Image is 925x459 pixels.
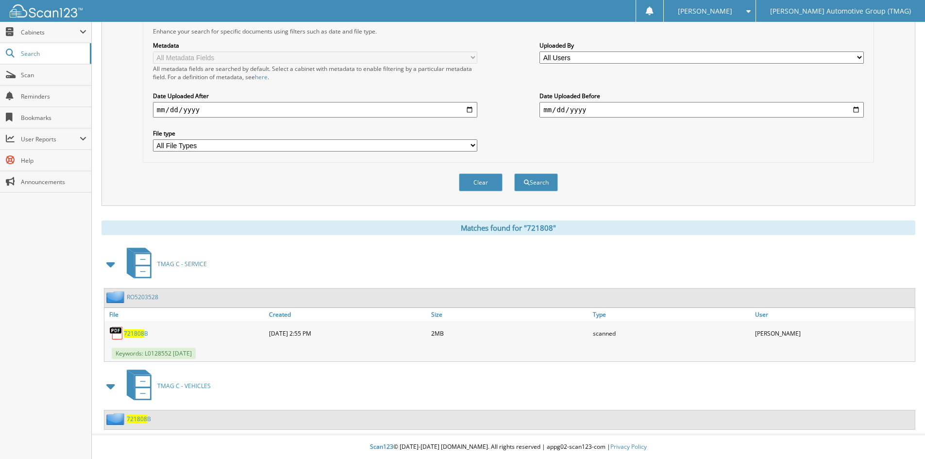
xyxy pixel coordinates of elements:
span: Cabinets [21,28,80,36]
div: Enhance your search for specific documents using filters such as date and file type. [148,27,869,35]
img: folder2.png [106,413,127,425]
a: User [753,308,915,321]
span: Reminders [21,92,86,101]
span: Keywords: L0128552 [DATE] [112,348,196,359]
span: User Reports [21,135,80,143]
div: 2MB [429,323,591,343]
a: Size [429,308,591,321]
span: TMAG C - VEHICLES [157,382,211,390]
a: 721808B [124,329,148,338]
div: [PERSON_NAME] [753,323,915,343]
span: [PERSON_NAME] Automotive Group (TMAG) [770,8,911,14]
div: [DATE] 2:55 PM [267,323,429,343]
span: TMAG C - SERVICE [157,260,207,268]
a: here [255,73,268,81]
a: 721808B [127,415,151,423]
span: Help [21,156,86,165]
iframe: Chat Widget [876,412,925,459]
div: All metadata fields are searched by default. Select a cabinet with metadata to enable filtering b... [153,65,477,81]
button: Clear [459,173,503,191]
a: RO5203528 [127,293,158,301]
img: PDF.png [109,326,124,340]
span: Scan [21,71,86,79]
label: File type [153,129,477,137]
img: scan123-logo-white.svg [10,4,83,17]
label: Uploaded By [539,41,864,50]
a: Type [590,308,753,321]
a: File [104,308,267,321]
button: Search [514,173,558,191]
span: 721808 [124,329,144,338]
img: folder2.png [106,291,127,303]
span: Search [21,50,85,58]
a: TMAG C - VEHICLES [121,367,211,405]
div: scanned [590,323,753,343]
span: Scan123 [370,442,393,451]
span: Bookmarks [21,114,86,122]
div: © [DATE]-[DATE] [DOMAIN_NAME]. All rights reserved | appg02-scan123-com | [92,435,925,459]
input: end [539,102,864,118]
span: [PERSON_NAME] [678,8,732,14]
a: Created [267,308,429,321]
span: 721808 [127,415,147,423]
span: Announcements [21,178,86,186]
a: Privacy Policy [610,442,647,451]
a: TMAG C - SERVICE [121,245,207,283]
div: Matches found for "721808" [101,221,915,235]
label: Date Uploaded Before [539,92,864,100]
label: Metadata [153,41,477,50]
label: Date Uploaded After [153,92,477,100]
input: start [153,102,477,118]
